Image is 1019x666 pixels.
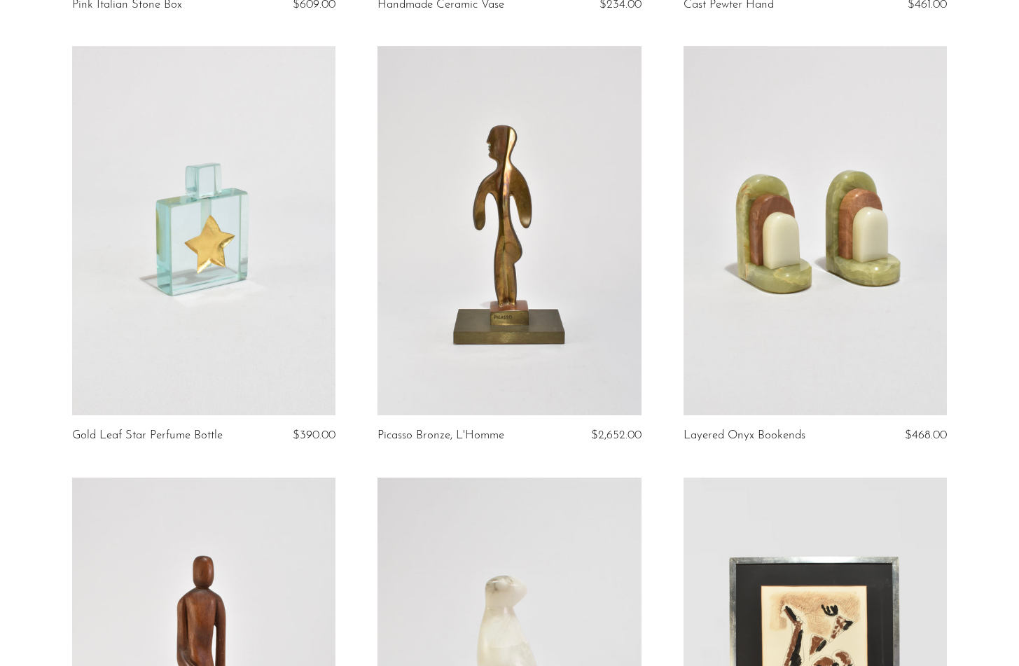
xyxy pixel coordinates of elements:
[684,429,805,442] a: Layered Onyx Bookends
[72,429,223,442] a: Gold Leaf Star Perfume Bottle
[905,429,947,441] span: $468.00
[591,429,642,441] span: $2,652.00
[293,429,335,441] span: $390.00
[377,429,504,442] a: Picasso Bronze, L'Homme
